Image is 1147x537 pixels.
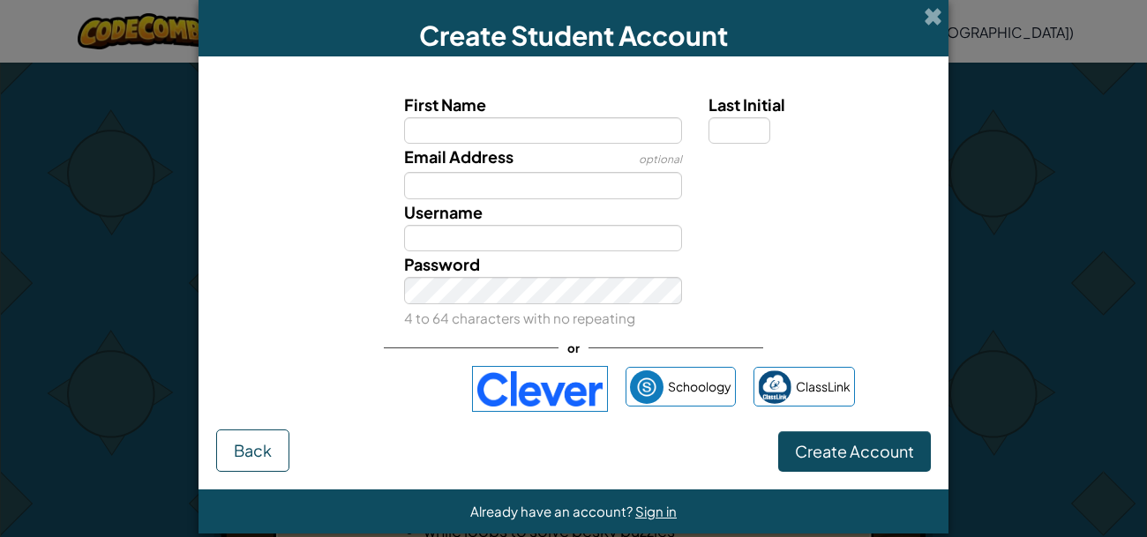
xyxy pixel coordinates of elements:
[419,19,728,52] span: Create Student Account
[470,503,635,519] span: Already have an account?
[472,366,608,412] img: clever-logo-blue.png
[639,153,682,166] span: optional
[284,369,463,408] iframe: Sign in with Google Button
[404,202,483,222] span: Username
[559,335,588,361] span: or
[216,429,289,472] button: Back
[668,374,731,399] span: Schoology
[404,146,514,167] span: Email Address
[758,370,791,404] img: classlink-logo-small.png
[778,431,931,472] button: Create Account
[404,94,486,115] span: First Name
[234,440,272,460] span: Back
[630,370,663,404] img: schoology.png
[635,503,677,519] a: Sign in
[708,94,785,115] span: Last Initial
[404,254,480,274] span: Password
[795,441,914,461] span: Create Account
[796,374,851,399] span: ClassLink
[404,310,635,326] small: 4 to 64 characters with no repeating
